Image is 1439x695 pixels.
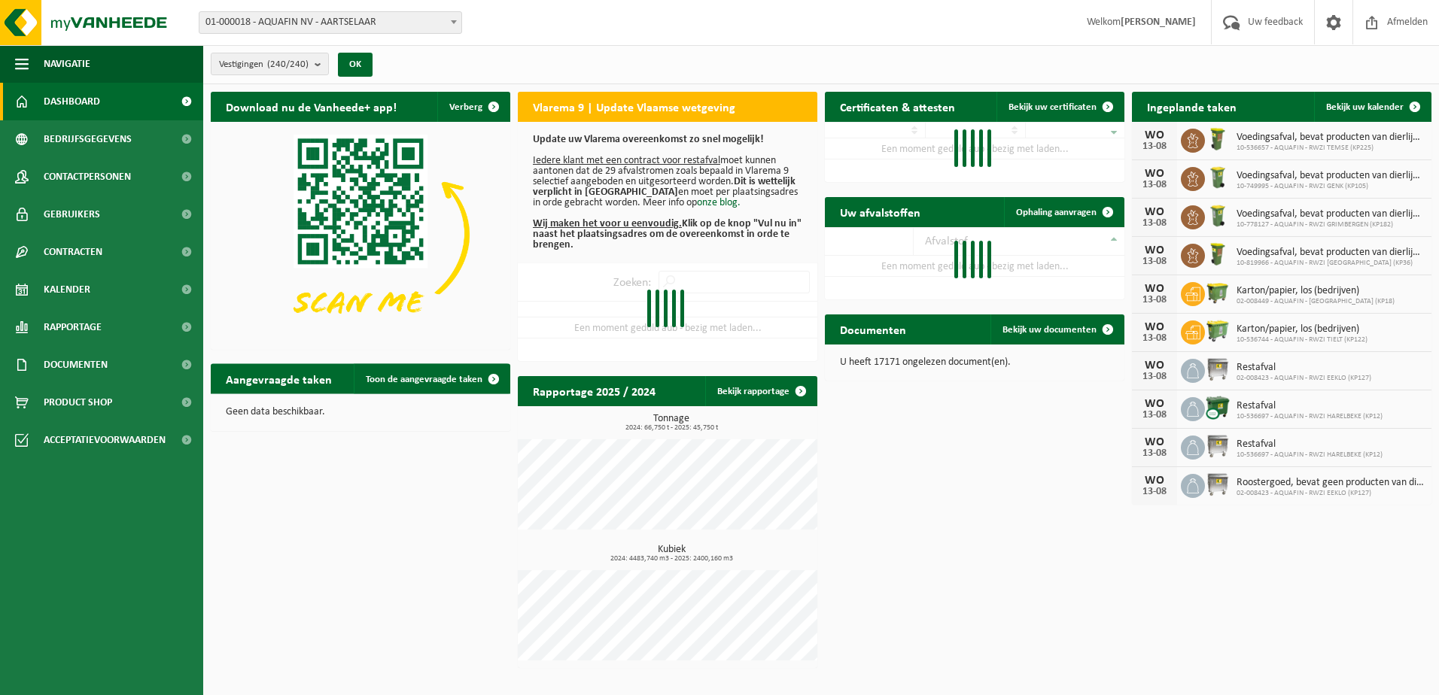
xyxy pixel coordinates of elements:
a: Bekijk uw documenten [990,314,1123,344]
span: Toon de aangevraagde taken [366,375,482,384]
span: Ophaling aanvragen [1016,208,1097,217]
h2: Documenten [825,314,921,344]
h2: Certificaten & attesten [825,92,970,121]
img: WB-1100-GAL-GY-02 [1205,357,1231,382]
a: onze blog. [697,197,741,208]
span: Navigatie [44,45,90,83]
button: Verberg [437,92,509,122]
p: Geen data beschikbaar. [226,407,495,417]
p: U heeft 17171 ongelezen document(en). [840,357,1109,368]
div: 13-08 [1139,448,1170,459]
span: Voedingsafval, bevat producten van dierlijke oorsprong, onverpakt, categorie 3 [1237,208,1424,220]
span: 10-749995 - AQUAFIN - RWZI GENK (KP105) [1237,182,1424,191]
img: WB-0140-HPE-GN-50 [1205,165,1231,190]
h3: Kubiek [525,545,817,563]
img: Download de VHEPlus App [211,122,510,347]
div: WO [1139,360,1170,372]
span: Bedrijfsgegevens [44,120,132,158]
span: Product Shop [44,384,112,421]
span: Karton/papier, los (bedrijven) [1237,323,1368,335]
div: 13-08 [1139,180,1170,190]
h2: Aangevraagde taken [211,364,347,393]
a: Bekijk uw certificaten [996,92,1123,122]
div: 13-08 [1139,410,1170,420]
span: 2024: 66,750 t - 2025: 45,750 t [525,424,817,432]
span: Bekijk uw kalender [1326,102,1404,112]
span: Voedingsafval, bevat producten van dierlijke oorsprong, onverpakt, categorie 3 [1237,132,1424,144]
h2: Ingeplande taken [1132,92,1252,121]
span: Restafval [1237,439,1383,451]
span: 02-008423 - AQUAFIN - RWZI EEKLO (KP127) [1237,489,1424,498]
strong: [PERSON_NAME] [1121,17,1196,28]
img: WB-0060-HPE-GN-50 [1205,241,1231,267]
div: WO [1139,398,1170,410]
div: 13-08 [1139,218,1170,229]
span: Restafval [1237,362,1371,374]
span: 10-819966 - AQUAFIN - RWZI [GEOGRAPHIC_DATA] (KP36) [1237,259,1424,268]
h2: Download nu de Vanheede+ app! [211,92,412,121]
span: 01-000018 - AQUAFIN NV - AARTSELAAR [199,12,461,33]
div: 13-08 [1139,487,1170,497]
span: Contracten [44,233,102,271]
span: Karton/papier, los (bedrijven) [1237,285,1395,297]
b: Update uw Vlarema overeenkomst zo snel mogelijk! [533,134,764,145]
span: 10-536697 - AQUAFIN - RWZI HARELBEKE (KP12) [1237,451,1383,460]
span: Gebruikers [44,196,100,233]
span: Verberg [449,102,482,112]
div: WO [1139,168,1170,180]
div: WO [1139,321,1170,333]
span: Kalender [44,271,90,308]
b: Dit is wettelijk verplicht in [GEOGRAPHIC_DATA] [533,176,796,198]
h2: Rapportage 2025 / 2024 [518,376,671,405]
h2: Uw afvalstoffen [825,197,936,226]
div: WO [1139,475,1170,487]
span: 10-536744 - AQUAFIN - RWZI TIELT (KP122) [1237,335,1368,344]
div: WO [1139,283,1170,295]
img: WB-0140-HPE-GN-50 [1205,203,1231,229]
span: 02-008423 - AQUAFIN - RWZI EEKLO (KP127) [1237,374,1371,383]
span: 10-778127 - AQUAFIN - RWZI GRIMBERGEN (KP182) [1237,220,1424,229]
b: Klik op de knop "Vul nu in" naast het plaatsingsadres om de overeenkomst in orde te brengen. [533,218,802,250]
div: 13-08 [1139,256,1170,267]
span: 01-000018 - AQUAFIN NV - AARTSELAAR [199,11,462,34]
a: Bekijk uw kalender [1314,92,1430,122]
h2: Vlarema 9 | Update Vlaamse wetgeving [518,92,750,121]
a: Ophaling aanvragen [1004,197,1123,227]
div: WO [1139,129,1170,141]
a: Toon de aangevraagde taken [354,364,509,394]
div: 13-08 [1139,295,1170,305]
a: Bekijk rapportage [705,376,816,406]
span: Roostergoed, bevat geen producten van dierlijke oorsprong [1237,477,1424,489]
img: WB-1100-GAL-GY-01 [1205,433,1231,459]
span: Restafval [1237,400,1383,412]
span: 02-008449 - AQUAFIN - [GEOGRAPHIC_DATA] (KP18) [1237,297,1395,306]
span: Documenten [44,346,108,384]
span: 10-536657 - AQUAFIN - RWZI TEMSE (KP225) [1237,144,1424,153]
img: WB-0660-HPE-GN-50 [1205,318,1231,344]
div: 13-08 [1139,333,1170,344]
button: OK [338,53,373,77]
span: Voedingsafval, bevat producten van dierlijke oorsprong, onverpakt, categorie 3 [1237,170,1424,182]
u: Wij maken het voor u eenvoudig. [533,218,682,229]
img: WB-0060-HPE-GN-50 [1205,126,1231,152]
span: Contactpersonen [44,158,131,196]
p: moet kunnen aantonen dat de 29 afvalstromen zoals bepaald in Vlarema 9 selectief aangeboden en ui... [533,135,802,250]
u: Iedere klant met een contract voor restafval [533,155,720,166]
h3: Tonnage [525,414,817,432]
span: Bekijk uw documenten [1002,325,1097,335]
span: Vestigingen [219,53,309,76]
span: Voedingsafval, bevat producten van dierlijke oorsprong, onverpakt, categorie 3 [1237,247,1424,259]
div: WO [1139,206,1170,218]
button: Vestigingen(240/240) [211,53,329,75]
div: 13-08 [1139,372,1170,382]
img: WB-1100-GAL-GY-01 [1205,472,1231,497]
count: (240/240) [267,59,309,69]
span: 10-536697 - AQUAFIN - RWZI HARELBEKE (KP12) [1237,412,1383,421]
img: WB-1100-HPE-GN-51 [1205,280,1231,305]
span: 2024: 4483,740 m3 - 2025: 2400,160 m3 [525,555,817,563]
div: WO [1139,244,1170,256]
span: Acceptatievoorwaarden [44,421,166,459]
span: Bekijk uw certificaten [1009,102,1097,112]
span: Dashboard [44,83,100,120]
div: 13-08 [1139,141,1170,152]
